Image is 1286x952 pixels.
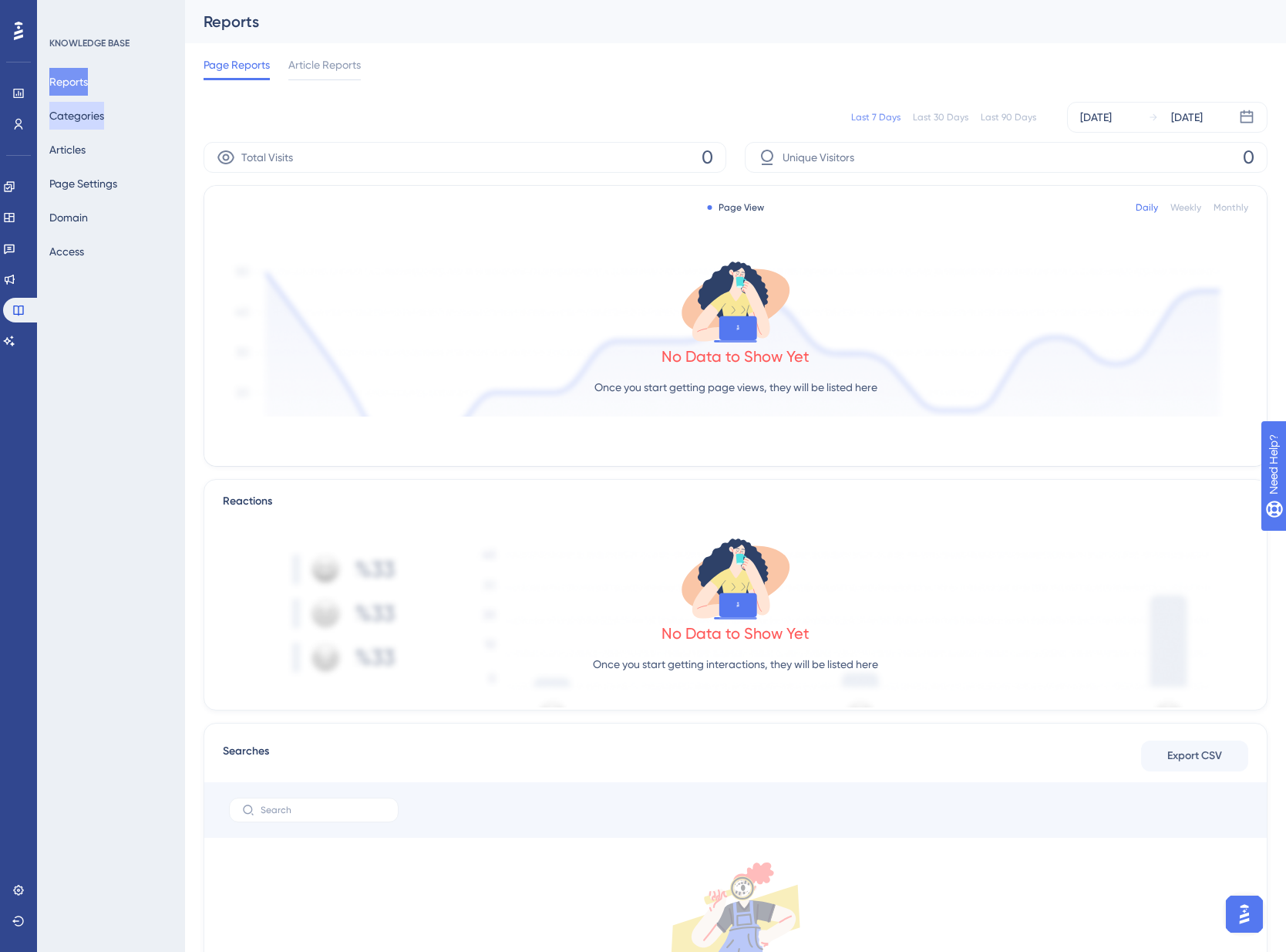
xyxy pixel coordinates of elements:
p: Once you start getting interactions, they will be listed here [593,655,878,673]
div: No Data to Show Yet [662,623,810,644]
div: No Data to Show Yet [662,346,810,367]
div: [DATE] [1171,108,1203,127]
button: Categories [49,102,104,130]
button: Reports [49,68,88,96]
div: Monthly [1214,201,1248,214]
span: 0 [1243,145,1254,170]
input: Search [261,805,385,815]
div: [DATE] [1080,108,1112,127]
p: Once you start getting page views, they will be listed here [594,378,877,397]
iframe: UserGuiding AI Assistant Launcher [1221,891,1267,937]
span: Article Reports [288,56,361,74]
span: Page Reports [204,56,270,74]
span: Export CSV [1167,747,1222,765]
div: Page View [708,201,764,214]
div: Last 7 Days [851,111,901,123]
button: Articles [49,136,86,164]
span: 0 [702,145,713,170]
div: Last 90 Days [981,111,1036,123]
div: KNOWLEDGE BASE [49,37,130,49]
div: Last 30 Days [913,111,968,123]
button: Domain [49,204,88,231]
span: Need Help? [36,4,96,22]
button: Access [49,238,84,265]
div: Weekly [1170,201,1201,214]
div: Reactions [223,492,1248,511]
button: Export CSV [1141,741,1248,771]
div: Reports [204,11,1229,32]
button: Page Settings [49,170,117,197]
span: Total Visits [241,148,293,167]
div: Daily [1136,201,1158,214]
span: Searches [223,742,269,770]
span: Unique Visitors [783,148,854,167]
